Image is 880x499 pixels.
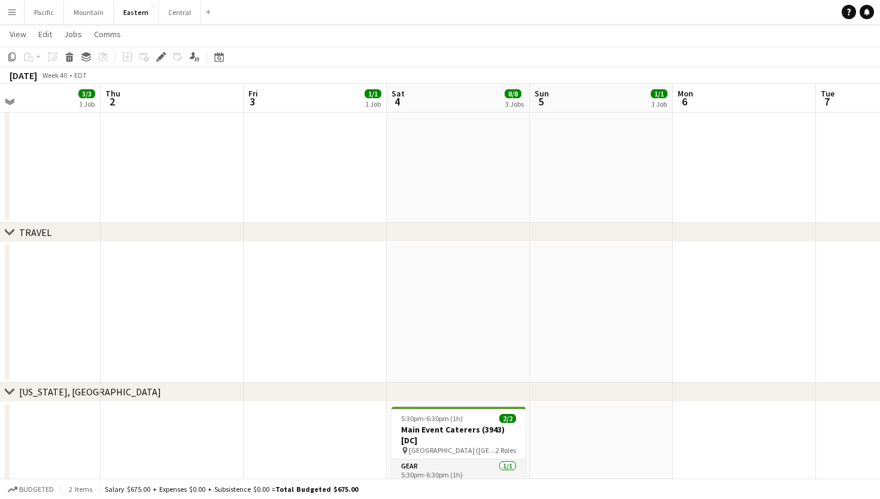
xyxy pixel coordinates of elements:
[19,386,161,398] div: [US_STATE], [GEOGRAPHIC_DATA]
[78,89,95,98] span: 3/3
[533,95,549,108] span: 5
[409,446,496,455] span: [GEOGRAPHIC_DATA] ([GEOGRAPHIC_DATA], [GEOGRAPHIC_DATA])
[676,95,693,108] span: 6
[64,1,114,24] button: Mountain
[10,29,26,40] span: View
[89,26,126,42] a: Comms
[105,88,120,99] span: Thu
[38,29,52,40] span: Edit
[390,95,405,108] span: 4
[499,414,516,423] span: 2/2
[59,26,87,42] a: Jobs
[247,95,258,108] span: 3
[365,99,381,108] div: 1 Job
[392,88,405,99] span: Sat
[401,414,463,423] span: 5:30pm-6:30pm (1h)
[496,446,516,455] span: 2 Roles
[105,485,358,494] div: Salary $675.00 + Expenses $0.00 + Subsistence $0.00 =
[104,95,120,108] span: 2
[505,89,521,98] span: 8/8
[6,483,56,496] button: Budgeted
[505,99,524,108] div: 3 Jobs
[19,226,51,238] div: TRAVEL
[94,29,121,40] span: Comms
[651,99,667,108] div: 1 Job
[19,485,54,494] span: Budgeted
[678,88,693,99] span: Mon
[34,26,57,42] a: Edit
[392,424,526,446] h3: Main Event Caterers (3943) [DC]
[651,89,667,98] span: 1/1
[819,95,835,108] span: 7
[159,1,201,24] button: Central
[79,99,95,108] div: 1 Job
[66,485,95,494] span: 2 items
[40,71,69,80] span: Week 40
[114,1,159,24] button: Eastern
[10,69,37,81] div: [DATE]
[74,71,87,80] div: EDT
[5,26,31,42] a: View
[365,89,381,98] span: 1/1
[535,88,549,99] span: Sun
[248,88,258,99] span: Fri
[275,485,358,494] span: Total Budgeted $675.00
[821,88,835,99] span: Tue
[25,1,64,24] button: Pacific
[64,29,82,40] span: Jobs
